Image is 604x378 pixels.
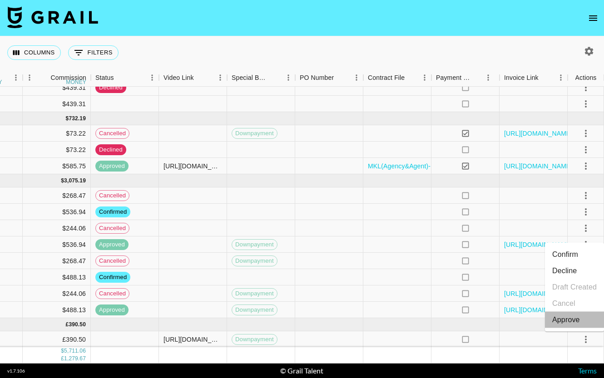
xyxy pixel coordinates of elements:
div: Video Link [163,69,194,87]
button: Show filters [68,45,119,60]
div: Payment Sent [436,69,471,87]
div: £390.50 [23,331,91,348]
div: $439.31 [23,79,91,96]
div: 5,711.06 [64,348,86,355]
div: Video Link [159,69,227,87]
span: Downpayment [232,306,277,314]
div: PO Number [295,69,363,87]
div: https://www.tiktok.com/@ethan_steele_/video/7561124056406281494 [163,335,222,344]
div: Contract File [368,69,405,87]
div: Status [91,69,159,87]
li: Confirm [545,246,604,263]
span: cancelled [96,290,129,298]
button: select merge strategy [578,158,594,174]
div: Contract File [363,69,431,87]
span: declined [95,83,126,92]
div: $488.13 [23,269,91,285]
span: cancelled [96,257,129,265]
div: $244.06 [23,220,91,236]
div: $536.94 [23,236,91,253]
button: Sort [114,71,127,84]
button: select merge strategy [578,188,594,203]
div: $585.75 [23,158,91,174]
button: select merge strategy [578,221,594,236]
button: Menu [418,71,431,84]
div: £ [66,321,69,329]
button: Menu [9,71,23,84]
div: PO Number [300,69,334,87]
button: Sort [405,71,417,84]
div: $439.31 [23,96,91,112]
button: select merge strategy [578,126,594,141]
div: Invoice Link [500,69,568,87]
div: $ [61,348,64,355]
button: select merge strategy [578,142,594,157]
div: Commission [50,69,86,87]
button: Sort [194,71,207,84]
button: select merge strategy [578,204,594,220]
a: Terms [578,366,597,375]
a: [URL][DOMAIN_NAME] [504,240,573,249]
span: cancelled [96,129,129,138]
img: Grail Talent [7,6,98,28]
div: Payment Sent [431,69,500,87]
div: $73.22 [23,142,91,158]
span: approved [95,162,129,171]
button: select merge strategy [578,80,594,95]
button: Sort [38,71,50,84]
div: $268.47 [23,187,91,204]
a: [URL][DOMAIN_NAME] [504,129,573,138]
span: approved [95,306,129,314]
div: Status [95,69,114,87]
div: $488.13 [23,302,91,318]
div: £ [61,355,64,363]
a: [URL][DOMAIN_NAME] [504,305,573,314]
div: $ [66,115,69,123]
button: Select columns [7,45,61,60]
span: confirmed [95,208,130,216]
div: $ [61,177,64,185]
div: $536.94 [23,204,91,220]
li: Decline [545,263,604,279]
span: cancelled [96,191,129,200]
span: Downpayment [232,241,277,249]
button: Menu [350,71,363,84]
button: Menu [145,71,159,84]
div: 732.19 [69,115,86,123]
button: select merge strategy [578,96,594,112]
div: v 1.7.106 [7,368,25,374]
button: select merge strategy [578,332,594,347]
button: Sort [269,71,282,84]
div: Actions [575,69,597,87]
div: 1,279.67 [64,355,86,363]
div: Special Booking Type [227,69,295,87]
span: approved [95,241,129,249]
button: Menu [554,71,568,84]
button: Menu [23,71,36,84]
div: Actions [568,69,604,87]
div: $73.22 [23,125,91,142]
div: 3,075.19 [64,177,86,185]
a: [URL][DOMAIN_NAME] [504,289,573,298]
div: money [66,79,86,85]
div: $268.47 [23,253,91,269]
button: select merge strategy [578,237,594,252]
span: declined [95,146,126,154]
button: open drawer [584,9,602,27]
span: Downpayment [232,290,277,298]
div: 390.50 [69,321,86,329]
span: cancelled [96,224,129,233]
button: Menu [213,71,227,84]
span: Downpayment [232,257,277,265]
span: Downpayment [232,335,277,344]
span: confirmed [95,273,130,282]
div: Invoice Link [504,69,539,87]
div: $244.06 [23,285,91,302]
button: Sort [471,71,484,84]
button: Menu [481,71,495,84]
button: Sort [539,71,551,84]
button: Sort [334,71,347,84]
a: [URL][DOMAIN_NAME] [504,162,573,171]
button: Menu [282,71,295,84]
div: © Grail Talent [280,366,323,375]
